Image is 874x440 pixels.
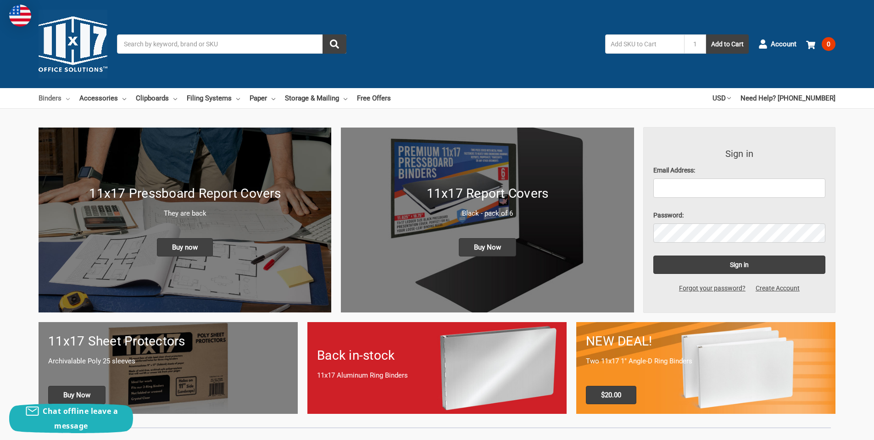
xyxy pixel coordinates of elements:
button: Add to Cart [706,34,749,54]
a: Filing Systems [187,88,240,108]
input: Search by keyword, brand or SKU [117,34,346,54]
a: New 11x17 Pressboard Binders 11x17 Pressboard Report Covers They are back Buy now [39,128,331,312]
p: Black - pack of 6 [351,208,624,219]
img: 11x17.com [39,10,107,78]
label: Email Address: [653,166,826,175]
input: Sign in [653,256,826,274]
h1: 11x17 Pressboard Report Covers [48,184,322,203]
label: Password: [653,211,826,220]
p: Two 11x17 1" Angle-D Ring Binders [586,356,826,367]
a: 0 [806,32,835,56]
a: Binders [39,88,70,108]
span: Buy Now [459,238,516,256]
h1: NEW DEAL! [586,332,826,351]
a: Need Help? [PHONE_NUMBER] [740,88,835,108]
button: Chat offline leave a message [9,404,133,433]
img: 11x17 Report Covers [341,128,634,312]
p: Archivalable Poly 25 sleeves [48,356,288,367]
a: Paper [250,88,275,108]
p: They are back [48,208,322,219]
h3: Sign in [653,147,826,161]
iframe: Google Customer Reviews [798,415,874,440]
a: Storage & Mailing [285,88,347,108]
h1: Back in-stock [317,346,557,365]
a: Back in-stock 11x17 Aluminum Ring Binders [307,322,567,413]
a: Accessories [79,88,126,108]
h1: 11x17 Sheet Protectors [48,332,288,351]
a: Free Offers [357,88,391,108]
a: Create Account [751,284,805,293]
span: Account [771,39,796,50]
span: Buy now [157,238,213,256]
a: USD [713,88,731,108]
h1: 11x17 Report Covers [351,184,624,203]
span: 0 [822,37,835,51]
a: 11x17 Binder 2-pack only $20.00 NEW DEAL! Two 11x17 1" Angle-D Ring Binders $20.00 [576,322,835,413]
img: New 11x17 Pressboard Binders [39,128,331,312]
a: 11x17 Report Covers 11x17 Report Covers Black - pack of 6 Buy Now [341,128,634,312]
p: 11x17 Aluminum Ring Binders [317,370,557,381]
a: Clipboards [136,88,177,108]
span: Chat offline leave a message [43,406,118,431]
img: duty and tax information for United States [9,5,31,27]
span: Buy Now [48,386,106,404]
input: Add SKU to Cart [605,34,684,54]
span: $20.00 [586,386,636,404]
a: 11x17 sheet protectors 11x17 Sheet Protectors Archivalable Poly 25 sleeves Buy Now [39,322,298,413]
a: Account [758,32,796,56]
a: Forgot your password? [674,284,751,293]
